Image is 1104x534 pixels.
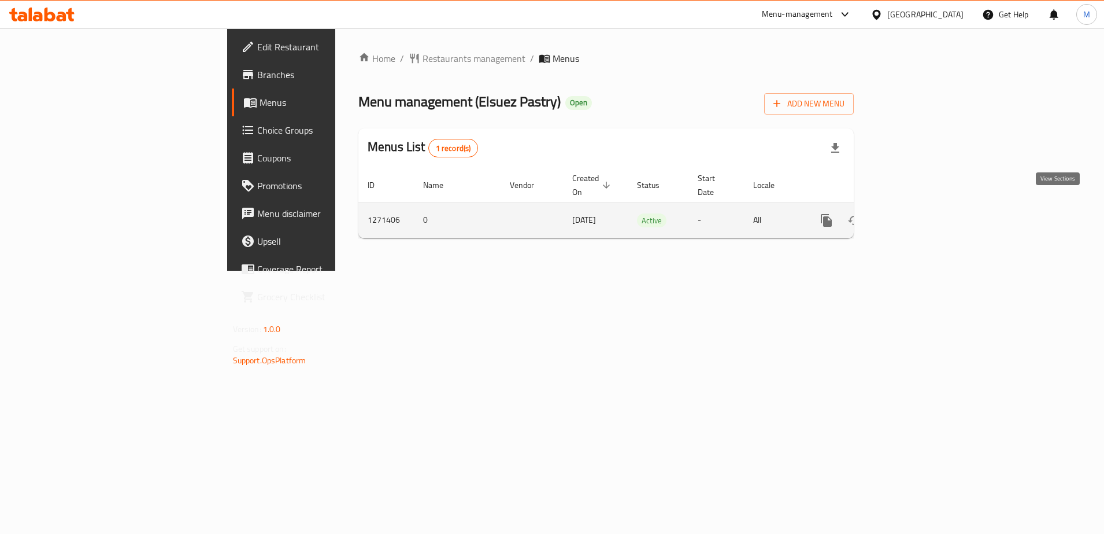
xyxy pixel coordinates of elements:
[232,227,412,255] a: Upsell
[233,341,286,356] span: Get support on:
[232,172,412,200] a: Promotions
[572,171,614,199] span: Created On
[358,51,854,65] nav: breadcrumb
[257,151,402,165] span: Coupons
[358,89,561,115] span: Menu management ( Elsuez Pastry )
[257,262,402,276] span: Coverage Report
[232,61,412,89] a: Branches
[423,178,458,192] span: Name
[572,212,596,227] span: [DATE]
[233,353,306,368] a: Support.OpsPlatform
[803,168,933,203] th: Actions
[257,290,402,304] span: Grocery Checklist
[232,283,412,311] a: Grocery Checklist
[821,134,849,162] div: Export file
[762,8,833,21] div: Menu-management
[887,8,964,21] div: [GEOGRAPHIC_DATA]
[232,200,412,227] a: Menu disclaimer
[414,202,501,238] td: 0
[233,322,261,337] span: Version:
[688,202,744,238] td: -
[232,255,412,283] a: Coverage Report
[257,207,402,220] span: Menu disclaimer
[1083,8,1090,21] span: M
[744,202,803,238] td: All
[263,322,281,337] span: 1.0.0
[553,51,579,65] span: Menus
[257,234,402,248] span: Upsell
[232,89,412,116] a: Menus
[358,168,933,238] table: enhanced table
[368,178,390,192] span: ID
[428,139,479,157] div: Total records count
[257,123,402,137] span: Choice Groups
[257,68,402,82] span: Branches
[510,178,549,192] span: Vendor
[813,207,840,234] button: more
[530,51,534,65] li: /
[753,178,790,192] span: Locale
[429,143,478,154] span: 1 record(s)
[232,144,412,172] a: Coupons
[773,97,844,111] span: Add New Menu
[368,138,478,157] h2: Menus List
[257,40,402,54] span: Edit Restaurant
[637,213,666,227] div: Active
[423,51,525,65] span: Restaurants management
[637,214,666,227] span: Active
[840,207,868,234] button: Change Status
[637,178,675,192] span: Status
[260,95,402,109] span: Menus
[764,93,854,115] button: Add New Menu
[232,116,412,144] a: Choice Groups
[257,179,402,193] span: Promotions
[698,171,730,199] span: Start Date
[565,96,592,110] div: Open
[232,33,412,61] a: Edit Restaurant
[409,51,525,65] a: Restaurants management
[565,98,592,108] span: Open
